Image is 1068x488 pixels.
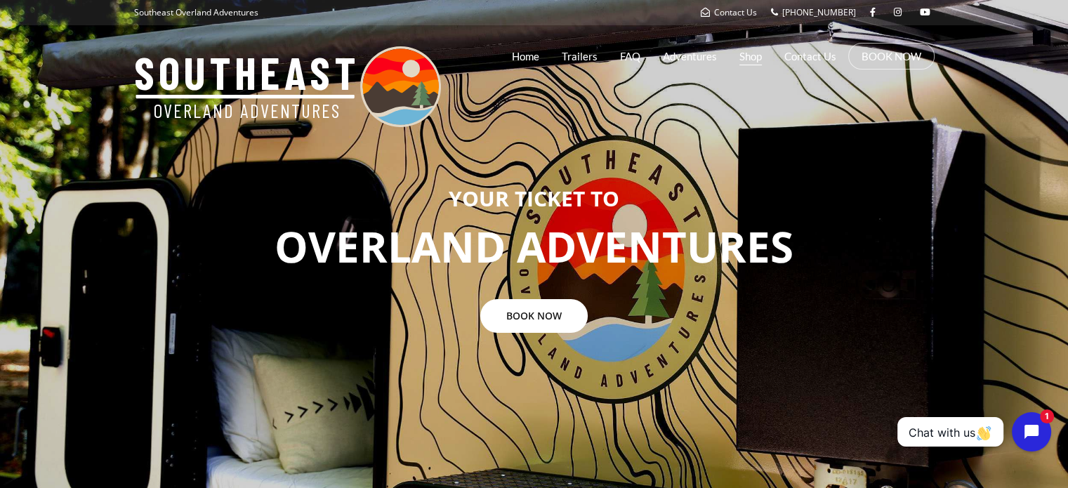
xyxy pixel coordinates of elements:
p: OVERLAND ADVENTURES [11,217,1057,277]
img: Southeast Overland Adventures [134,46,441,127]
a: Home [512,39,539,74]
a: Trailers [562,39,598,74]
a: Adventures [663,39,717,74]
a: Contact Us [701,6,757,18]
a: [PHONE_NUMBER] [771,6,856,18]
a: BOOK NOW [862,49,921,63]
span: [PHONE_NUMBER] [782,6,856,18]
p: Southeast Overland Adventures [134,4,258,22]
a: BOOK NOW [480,299,588,333]
a: Shop [739,39,762,74]
span: Contact Us [714,6,757,18]
a: Contact Us [784,39,836,74]
a: FAQ [620,39,640,74]
h3: YOUR TICKET TO [11,187,1057,210]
